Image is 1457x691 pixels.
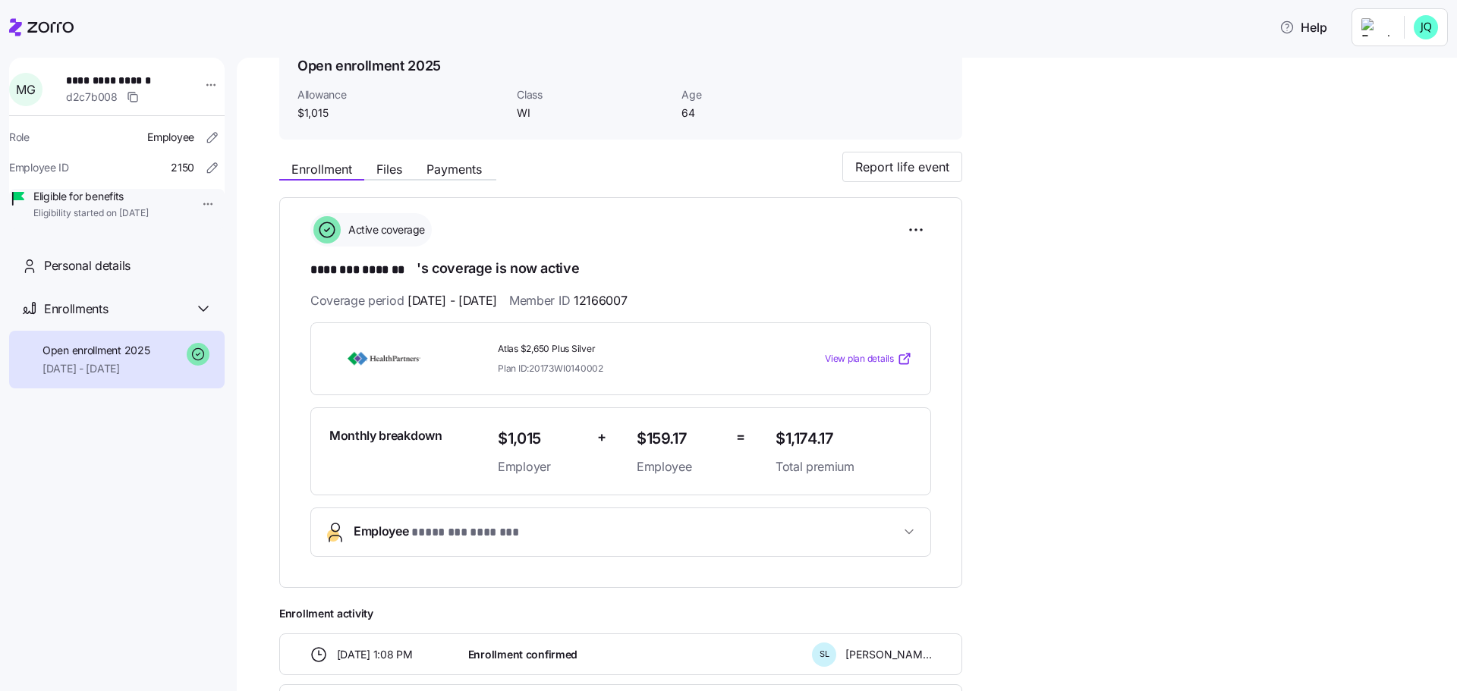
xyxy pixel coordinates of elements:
[468,647,577,662] span: Enrollment confirmed
[329,341,439,376] img: HealthPartners
[297,56,441,75] h1: Open enrollment 2025
[776,457,912,476] span: Total premium
[597,426,606,448] span: +
[9,130,30,145] span: Role
[171,160,194,175] span: 2150
[637,457,724,476] span: Employee
[297,87,505,102] span: Allowance
[1279,18,1327,36] span: Help
[66,90,118,105] span: d2c7b008
[310,291,497,310] span: Coverage period
[845,647,932,662] span: [PERSON_NAME]
[44,256,131,275] span: Personal details
[33,189,149,204] span: Eligible for benefits
[297,105,505,121] span: $1,015
[147,130,194,145] span: Employee
[825,352,894,366] span: View plan details
[337,647,413,662] span: [DATE] 1:08 PM
[354,522,524,542] span: Employee
[329,426,442,445] span: Monthly breakdown
[855,158,949,176] span: Report life event
[498,426,585,451] span: $1,015
[291,163,352,175] span: Enrollment
[33,207,149,220] span: Eligibility started on [DATE]
[820,650,829,658] span: S L
[344,222,425,237] span: Active coverage
[825,351,912,366] a: View plan details
[637,426,724,451] span: $159.17
[310,259,931,280] h1: 's coverage is now active
[574,291,627,310] span: 12166007
[681,105,834,121] span: 64
[509,291,627,310] span: Member ID
[44,300,108,319] span: Enrollments
[279,606,962,621] span: Enrollment activity
[681,87,834,102] span: Age
[736,426,745,448] span: =
[1414,15,1438,39] img: 4b8e4801d554be10763704beea63fd77
[1267,12,1339,42] button: Help
[408,291,497,310] span: [DATE] - [DATE]
[16,83,35,96] span: M G
[376,163,402,175] span: Files
[842,152,962,182] button: Report life event
[426,163,482,175] span: Payments
[1361,18,1392,36] img: Employer logo
[776,426,912,451] span: $1,174.17
[42,361,149,376] span: [DATE] - [DATE]
[498,362,603,375] span: Plan ID: 20173WI0140002
[42,343,149,358] span: Open enrollment 2025
[517,105,669,121] span: WI
[517,87,669,102] span: Class
[9,160,69,175] span: Employee ID
[498,457,585,476] span: Employer
[498,343,763,356] span: Atlas $2,650 Plus Silver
